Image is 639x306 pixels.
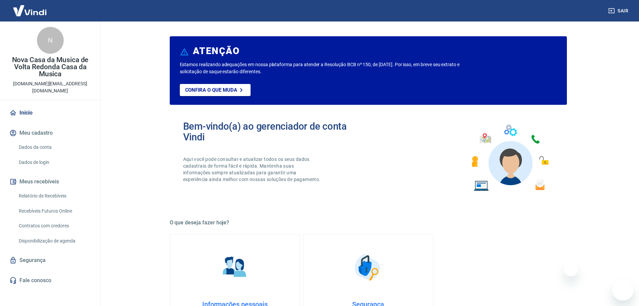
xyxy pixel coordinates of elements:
[170,219,567,226] h5: O que deseja fazer hoje?
[8,253,92,268] a: Segurança
[37,27,64,54] div: N
[16,189,92,203] a: Relatório de Recebíveis
[8,126,92,140] button: Meu cadastro
[16,234,92,248] a: Disponibilização de agenda
[183,156,322,183] p: Aqui você pode consultar e atualizar todos os seus dados cadastrais de forma fácil e rápida. Mant...
[607,5,631,17] button: Sair
[16,219,92,233] a: Contratos com credores
[183,121,368,142] h2: Bem-vindo(a) ao gerenciador de conta Vindi
[16,140,92,154] a: Dados da conta
[5,80,95,94] p: [DOMAIN_NAME][EMAIL_ADDRESS][DOMAIN_NAME]
[180,61,481,75] p: Estamos realizando adequações em nossa plataforma para atender a Resolução BCB nº 150, de [DATE]....
[193,48,239,54] h6: ATENÇÃO
[466,121,553,195] img: Imagem de um avatar masculino com diversos icones exemplificando as funcionalidades do gerenciado...
[185,87,237,93] p: Confira o que muda
[16,156,92,169] a: Dados de login
[8,273,92,288] a: Fale conosco
[351,251,385,284] img: Segurança
[8,174,92,189] button: Meus recebíveis
[180,84,251,96] a: Confira o que muda
[5,56,95,78] p: Nova Casa da Musica de Volta Redonda Casa da Musica
[612,279,634,301] iframe: Botão para abrir a janela de mensagens
[16,204,92,218] a: Recebíveis Futuros Online
[8,105,92,120] a: Início
[218,251,252,284] img: Informações pessoais
[564,263,578,276] iframe: Fechar mensagem
[8,0,52,21] img: Vindi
